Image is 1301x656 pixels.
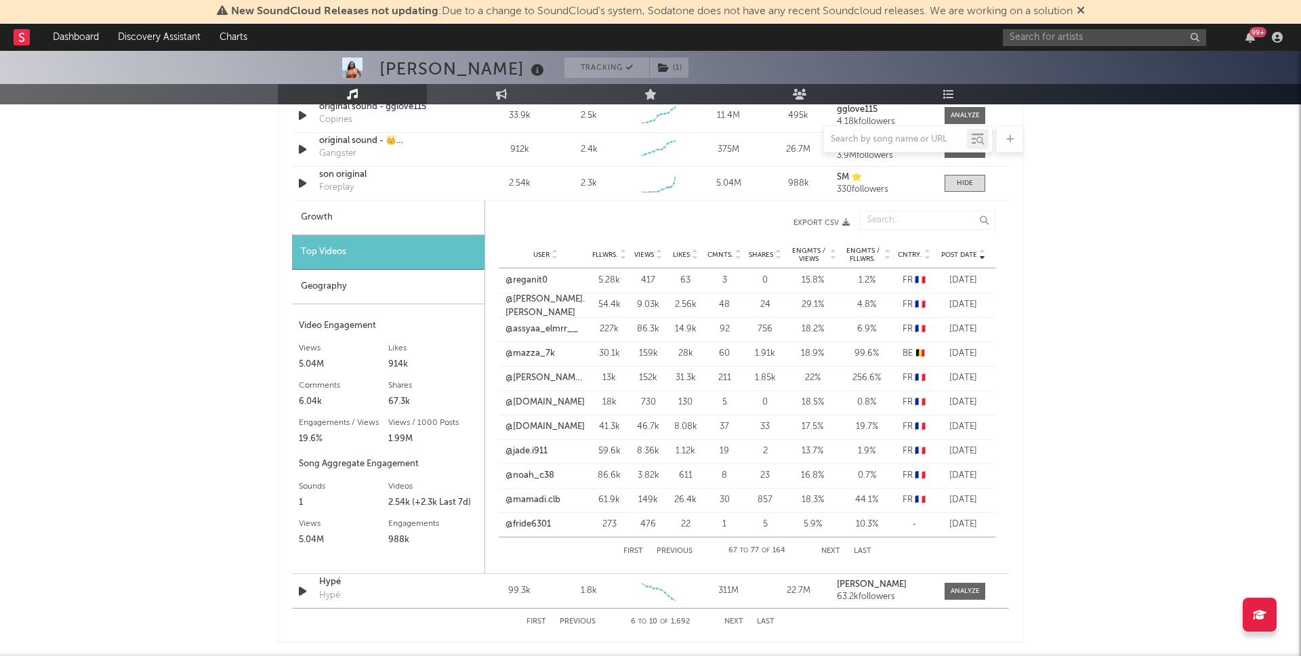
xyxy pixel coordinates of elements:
[897,323,931,336] div: FR
[564,58,649,78] button: Tracking
[299,456,478,472] div: Song Aggregate Engagement
[670,371,701,385] div: 31.3k
[938,274,989,287] div: [DATE]
[388,495,478,511] div: 2.54k (+2.3k Last 7d)
[789,518,836,531] div: 5.9 %
[854,548,871,555] button: Last
[505,293,585,319] a: @[PERSON_NAME].[PERSON_NAME]
[843,274,890,287] div: 1.2 %
[592,420,626,434] div: 41.3k
[789,247,828,263] span: Engmts / Views
[767,109,830,123] div: 495k
[670,298,701,312] div: 2.56k
[292,270,484,304] div: Geography
[837,173,862,182] strong: SM ⭐️
[707,251,733,259] span: Cmnts.
[707,493,741,507] div: 30
[915,300,926,309] span: 🇫🇷
[897,274,931,287] div: FR
[707,518,741,531] div: 1
[319,168,461,182] a: son original
[897,371,931,385] div: FR
[897,445,931,458] div: FR
[657,548,693,555] button: Previous
[843,347,890,361] div: 99.6 %
[670,469,701,483] div: 611
[649,58,689,78] span: ( 1 )
[789,274,836,287] div: 15.8 %
[748,469,782,483] div: 23
[748,371,782,385] div: 1.85k
[707,469,741,483] div: 8
[231,6,438,17] span: New SoundCloud Releases not updating
[388,415,478,431] div: Views / 1000 Posts
[915,495,926,504] span: 🇫🇷
[623,548,643,555] button: First
[897,420,931,434] div: FR
[707,445,741,458] div: 19
[789,371,836,385] div: 22 %
[650,58,688,78] button: (1)
[388,532,478,548] div: 988k
[938,469,989,483] div: [DATE]
[837,151,931,161] div: 3.9M followers
[505,445,548,458] a: @jade.i911
[837,105,877,114] strong: gglove115
[748,518,782,531] div: 5
[789,493,836,507] div: 18.3 %
[843,247,882,263] span: Engmts / Fllwrs.
[388,340,478,356] div: Likes
[505,420,585,434] a: @[DOMAIN_NAME]
[388,516,478,532] div: Engagements
[789,420,836,434] div: 17.5 %
[789,469,836,483] div: 16.8 %
[592,251,618,259] span: Fllwrs.
[379,58,548,80] div: [PERSON_NAME]
[789,347,836,361] div: 18.9 %
[938,371,989,385] div: [DATE]
[512,219,850,227] button: Export CSV
[915,422,926,431] span: 🇫🇷
[1003,29,1206,46] input: Search for artists
[824,134,967,145] input: Search by song name or URL
[505,323,578,336] a: @assyaa_elmrr__
[670,274,701,287] div: 63
[633,518,663,531] div: 476
[108,24,210,51] a: Discovery Assistant
[720,543,794,559] div: 67 77 164
[581,584,597,598] div: 1.8k
[915,276,926,285] span: 🇫🇷
[319,181,354,194] div: Foreplay
[505,518,551,531] a: @fride6301
[707,323,741,336] div: 92
[837,580,907,589] strong: [PERSON_NAME]
[837,173,931,182] a: SM ⭐️
[843,420,890,434] div: 19.7 %
[319,589,340,602] div: Hypé
[837,592,931,602] div: 63.2k followers
[319,100,461,114] a: original sound - gglove115
[897,493,931,507] div: FR
[915,398,926,407] span: 🇫🇷
[821,548,840,555] button: Next
[592,518,626,531] div: 273
[938,396,989,409] div: [DATE]
[915,325,926,333] span: 🇫🇷
[505,371,585,385] a: @[PERSON_NAME].cn3
[697,177,760,190] div: 5.04M
[938,298,989,312] div: [DATE]
[748,347,782,361] div: 1.91k
[748,298,782,312] div: 24
[897,347,931,361] div: BE
[633,371,663,385] div: 152k
[638,619,646,625] span: to
[757,618,775,626] button: Last
[592,469,626,483] div: 86.6k
[592,274,626,287] div: 5.28k
[592,493,626,507] div: 61.9k
[388,377,478,394] div: Shares
[843,493,890,507] div: 44.1 %
[843,396,890,409] div: 0.8 %
[633,274,663,287] div: 417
